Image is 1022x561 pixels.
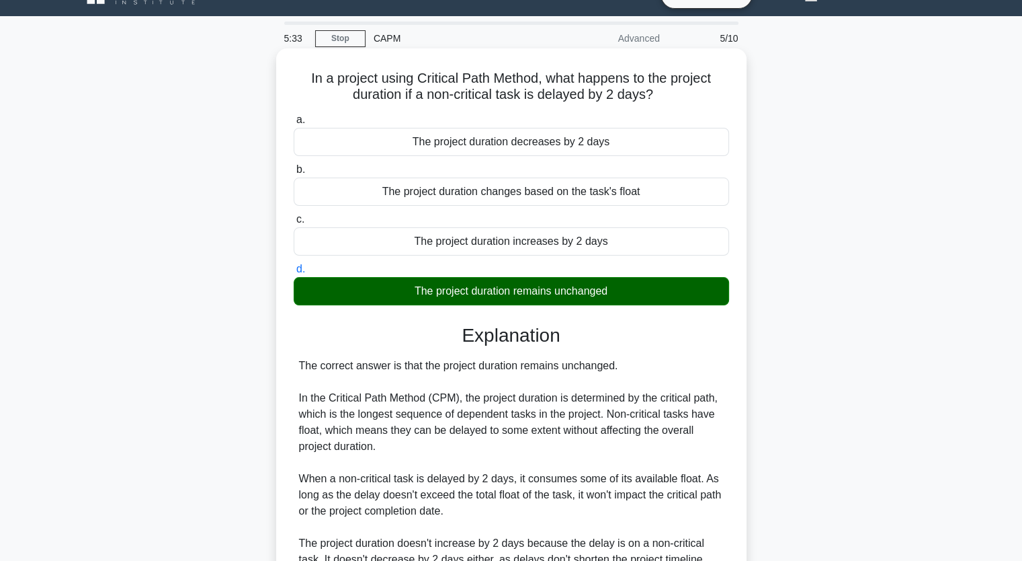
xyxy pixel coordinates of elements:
[292,70,730,104] h5: In a project using Critical Path Method, what happens to the project duration if a non-critical t...
[294,178,729,206] div: The project duration changes based on the task's float
[302,324,721,347] h3: Explanation
[296,163,305,175] span: b.
[296,114,305,125] span: a.
[294,277,729,305] div: The project duration remains unchanged
[296,263,305,274] span: d.
[668,25,747,52] div: 5/10
[276,25,315,52] div: 5:33
[294,128,729,156] div: The project duration decreases by 2 days
[315,30,366,47] a: Stop
[550,25,668,52] div: Advanced
[296,213,304,225] span: c.
[366,25,550,52] div: CAPM
[294,227,729,256] div: The project duration increases by 2 days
